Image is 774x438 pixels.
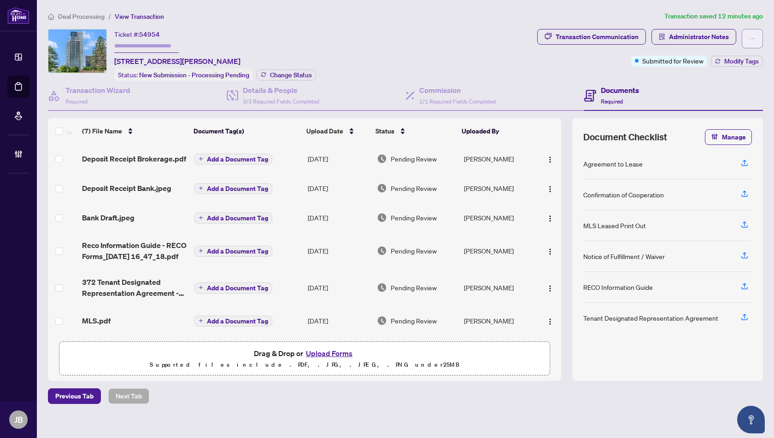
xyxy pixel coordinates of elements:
[243,98,319,105] span: 3/3 Required Fields Completed
[377,213,387,223] img: Document Status
[546,185,554,193] img: Logo
[194,212,272,224] button: Add a Document Tag
[78,118,190,144] th: (7) File Name
[199,318,203,323] span: plus
[583,313,718,323] div: Tenant Designated Representation Agreement
[460,306,537,335] td: [PERSON_NAME]
[546,248,554,255] img: Logo
[303,347,355,359] button: Upload Forms
[199,186,203,190] span: plus
[543,243,557,258] button: Logo
[65,85,130,96] h4: Transaction Wizard
[391,246,437,256] span: Pending Review
[601,85,639,96] h4: Documents
[377,246,387,256] img: Document Status
[114,56,240,67] span: [STREET_ADDRESS][PERSON_NAME]
[65,98,88,105] span: Required
[14,413,23,426] span: JB
[115,12,164,21] span: View Transaction
[194,183,272,194] button: Add a Document Tag
[642,56,704,66] span: Submitted for Review
[546,285,554,292] img: Logo
[543,210,557,225] button: Logo
[207,248,268,254] span: Add a Document Tag
[377,183,387,193] img: Document Status
[108,388,149,404] button: Next Tab
[270,72,312,78] span: Change Status
[306,126,343,136] span: Upload Date
[460,232,537,269] td: [PERSON_NAME]
[375,126,394,136] span: Status
[114,29,160,40] div: Ticket #:
[391,183,437,193] span: Pending Review
[705,129,752,145] button: Manage
[207,215,268,221] span: Add a Document Tag
[108,11,111,22] li: /
[82,153,186,164] span: Deposit Receipt Brokerage.pdf
[304,203,374,232] td: [DATE]
[194,182,272,194] button: Add a Document Tag
[419,98,496,105] span: 1/1 Required Fields Completed
[377,154,387,164] img: Document Status
[304,232,374,269] td: [DATE]
[48,13,54,20] span: home
[537,29,646,45] button: Transaction Communication
[556,29,639,44] div: Transaction Communication
[7,7,29,24] img: logo
[59,342,550,376] span: Drag & Drop orUpload FormsSupported files include .PDF, .JPG, .JPEG, .PNG under25MB
[304,269,374,306] td: [DATE]
[460,203,537,232] td: [PERSON_NAME]
[601,98,623,105] span: Required
[194,153,272,165] button: Add a Document Tag
[194,315,272,327] button: Add a Document Tag
[391,316,437,326] span: Pending Review
[724,58,759,64] span: Modify Tags
[82,126,122,136] span: (7) File Name
[711,56,763,67] button: Modify Tags
[82,183,171,194] span: Deposit Receipt Bank.jpeg
[207,285,268,291] span: Add a Document Tag
[48,29,106,73] img: IMG-W12388864_1.jpg
[391,154,437,164] span: Pending Review
[377,316,387,326] img: Document Status
[114,69,253,81] div: Status:
[722,130,746,144] span: Manage
[243,85,319,96] h4: Details & People
[546,156,554,163] img: Logo
[207,156,268,162] span: Add a Document Tag
[48,388,101,404] button: Previous Tab
[82,315,111,326] span: MLS.pdf
[194,282,272,294] button: Add a Document Tag
[543,313,557,328] button: Logo
[583,131,667,144] span: Document Checklist
[372,118,458,144] th: Status
[207,185,268,192] span: Add a Document Tag
[194,213,272,224] button: Add a Document Tag
[82,240,187,262] span: Reco Information Guide - RECO Forms_[DATE] 16_47_18.pdf
[458,118,534,144] th: Uploaded By
[199,215,203,220] span: plus
[749,35,756,42] span: ellipsis
[55,389,94,403] span: Previous Tab
[391,213,437,223] span: Pending Review
[583,251,665,261] div: Notice of Fulfillment / Waiver
[194,282,272,294] button: Add a Document Tag
[583,159,643,169] div: Agreement to Lease
[659,34,665,40] span: solution
[199,285,203,290] span: plus
[419,85,496,96] h4: Commission
[543,280,557,295] button: Logo
[460,173,537,203] td: [PERSON_NAME]
[303,118,372,144] th: Upload Date
[460,335,537,365] td: [PERSON_NAME]
[669,29,729,44] span: Administrator Notes
[82,212,135,223] span: Bank Draft.jpeg
[194,154,272,165] button: Add a Document Tag
[139,71,249,79] span: New Submission - Processing Pending
[58,12,105,21] span: Deal Processing
[82,277,187,299] span: 372 Tenant Designated Representation Agreement - PropTx-OREA_[DATE] 16_47_04.pdf
[391,282,437,293] span: Pending Review
[543,181,557,196] button: Logo
[257,69,316,81] button: Change Status
[304,173,374,203] td: [DATE]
